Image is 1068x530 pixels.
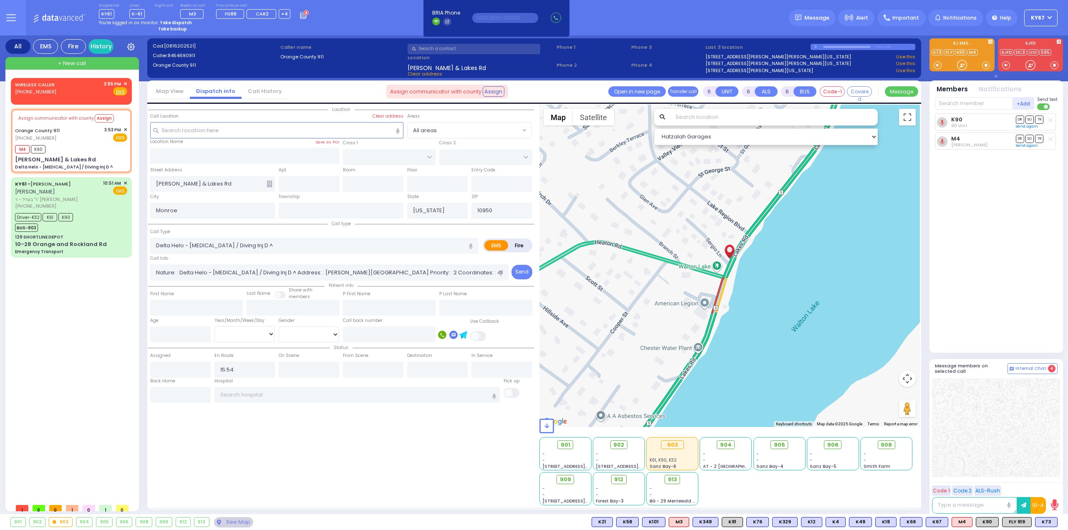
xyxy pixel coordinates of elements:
label: Fire [508,240,531,251]
span: [0816202521] [164,43,196,49]
input: Search location [670,109,878,126]
button: Covered [847,86,872,97]
span: K61 [43,213,57,221]
span: Phone 1 [557,44,628,51]
span: [PHONE_NUMBER] [15,135,56,141]
div: 912 [176,517,191,527]
span: 904 [720,441,732,449]
span: - [596,457,598,463]
div: EMS [33,39,58,54]
span: You're logged in as monitor. [99,20,159,26]
div: Emergency Transport [15,249,63,255]
label: Night unit [154,3,173,8]
span: 3:53 PM [104,127,121,133]
label: Back Home [150,378,175,384]
span: Phone 2 [557,62,628,69]
a: [STREET_ADDRESS][PERSON_NAME][PERSON_NAME][US_STATE] [705,60,851,67]
div: BLS [642,517,665,527]
div: K12 [801,517,822,527]
span: - [650,485,652,492]
span: Patient info [325,282,358,289]
span: Status [330,344,353,351]
div: [PERSON_NAME] & Lakes Rd [15,156,96,164]
span: [PHONE_NUMBER] [15,88,56,95]
a: Map View [150,87,190,95]
span: Help [1000,14,1011,22]
div: All [5,39,30,54]
div: 903 [661,440,684,450]
span: 913 [668,475,677,484]
a: FLY [944,49,954,55]
div: BLS [849,517,872,527]
div: 906 [116,517,132,527]
label: Assigned [150,352,171,359]
span: - [542,485,545,492]
span: BG - 29 Merriewold S. [650,498,696,504]
label: State [407,193,419,200]
span: - [756,457,759,463]
label: Turn off text [1037,103,1050,111]
a: [STREET_ADDRESS][PERSON_NAME][US_STATE] [705,67,813,74]
span: 909 [560,475,571,484]
label: Age [150,317,159,324]
button: +Add [1013,97,1035,110]
label: Cad: [153,43,277,50]
a: KJFD [1000,49,1013,55]
button: Toggle fullscreen view [899,109,916,126]
label: From Scene [343,352,368,359]
button: Members [937,85,968,94]
div: Fire [61,39,86,54]
input: Search member [935,97,1013,110]
label: Call Location [150,113,179,120]
span: - [596,492,598,498]
span: DR [1016,116,1024,123]
span: members [289,294,310,300]
span: ✕ [123,126,127,133]
label: Entry Code [471,167,495,173]
div: BLS [875,517,897,527]
img: comment-alt.png [1010,367,1014,371]
div: K76 [746,517,769,527]
span: +4 [281,10,288,17]
button: 10-4 [1030,497,1046,514]
div: K21 [592,517,613,527]
span: Important [892,14,919,22]
span: 0 [33,505,45,511]
span: Notifications [943,14,977,22]
a: Dispatch info [190,87,242,95]
span: 4 [1048,365,1055,372]
span: Assign communicator with county [390,88,481,96]
span: - [542,457,545,463]
a: Open in new page [608,86,666,97]
span: M3 [189,10,196,17]
label: Room [343,167,355,173]
div: K18 [875,517,897,527]
a: Util [1028,49,1038,55]
a: DC3 [1014,49,1027,55]
button: BUS [793,86,816,97]
a: Send again [1016,124,1038,129]
span: 901 [561,441,570,449]
span: Location [328,106,355,113]
span: SO [1025,116,1034,123]
span: EMS [113,133,127,142]
button: Assign [95,114,114,123]
button: Notifications [979,85,1022,94]
div: BLS [616,517,639,527]
button: Assign [483,86,505,96]
div: K90 [976,517,999,527]
span: KY67 [1031,14,1045,22]
a: K90 [951,116,962,123]
div: 908 [136,517,152,527]
div: 913 [194,517,209,527]
label: Cross 2 [439,140,456,146]
label: Apt [279,167,286,173]
label: Cross 1 [343,140,358,146]
a: Call History [242,87,288,95]
div: K329 [772,517,798,527]
label: City [150,193,159,200]
span: AT - 2 [GEOGRAPHIC_DATA] [703,463,765,470]
label: Caller: [153,52,277,59]
span: ר' בערל - ר' [PERSON_NAME] [15,196,100,203]
img: Logo [33,13,88,23]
